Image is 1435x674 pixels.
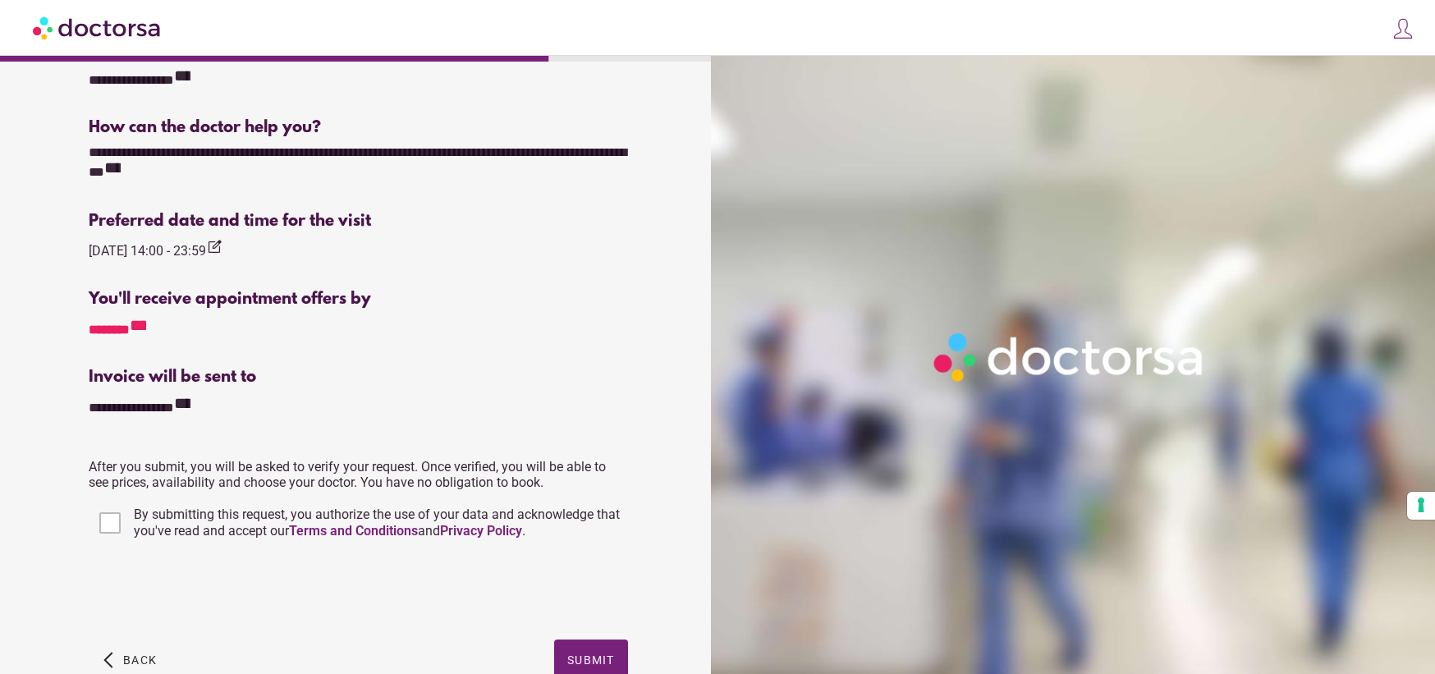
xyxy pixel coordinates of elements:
[123,653,157,667] span: Back
[89,559,338,623] iframe: reCAPTCHA
[89,239,222,261] div: [DATE] 14:00 - 23:59
[1391,17,1414,40] img: icons8-customer-100.png
[89,118,627,137] div: How can the doctor help you?
[206,239,222,255] i: edit_square
[89,290,627,309] div: You'll receive appointment offers by
[567,653,615,667] span: Submit
[33,9,163,46] img: Doctorsa.com
[89,459,627,490] p: After you submit, you will be asked to verify your request. Once verified, you will be able to se...
[89,368,627,387] div: Invoice will be sent to
[440,523,522,539] a: Privacy Policy
[134,507,620,539] span: By submitting this request, you authorize the use of your data and acknowledge that you've read a...
[89,212,627,231] div: Preferred date and time for the visit
[926,325,1213,389] img: Logo-Doctorsa-trans-White-partial-flat.png
[1407,492,1435,520] button: Your consent preferences for tracking technologies
[289,523,418,539] a: Terms and Conditions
